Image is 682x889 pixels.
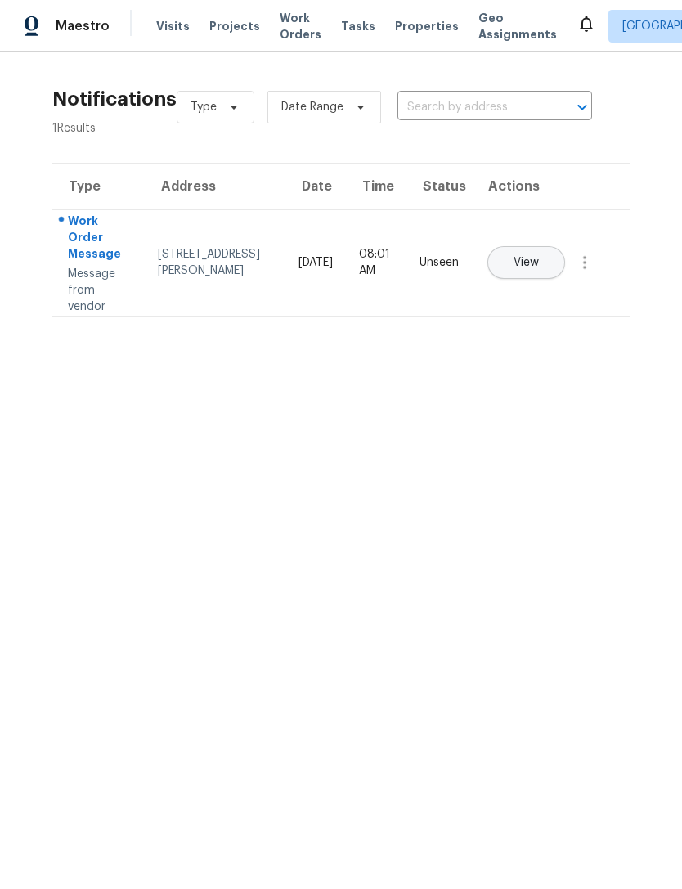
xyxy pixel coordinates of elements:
div: Message from vendor [68,266,132,315]
span: View [514,257,539,269]
span: Maestro [56,18,110,34]
span: Work Orders [280,10,321,43]
h2: Notifications [52,91,177,107]
th: Actions [472,164,630,209]
span: Tasks [341,20,375,32]
div: 1 Results [52,120,177,137]
th: Address [145,164,286,209]
div: Work Order Message [68,213,132,266]
th: Time [346,164,406,209]
button: Open [571,96,594,119]
th: Type [52,164,145,209]
div: 08:01 AM [359,246,393,279]
span: Type [191,99,217,115]
div: [DATE] [298,254,333,271]
span: Projects [209,18,260,34]
button: View [487,246,565,279]
input: Search by address [397,95,546,120]
div: [STREET_ADDRESS][PERSON_NAME] [158,246,273,279]
span: Date Range [281,99,343,115]
div: Unseen [420,254,459,271]
th: Status [406,164,472,209]
th: Date [285,164,346,209]
span: Geo Assignments [478,10,557,43]
span: Properties [395,18,459,34]
span: Visits [156,18,190,34]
